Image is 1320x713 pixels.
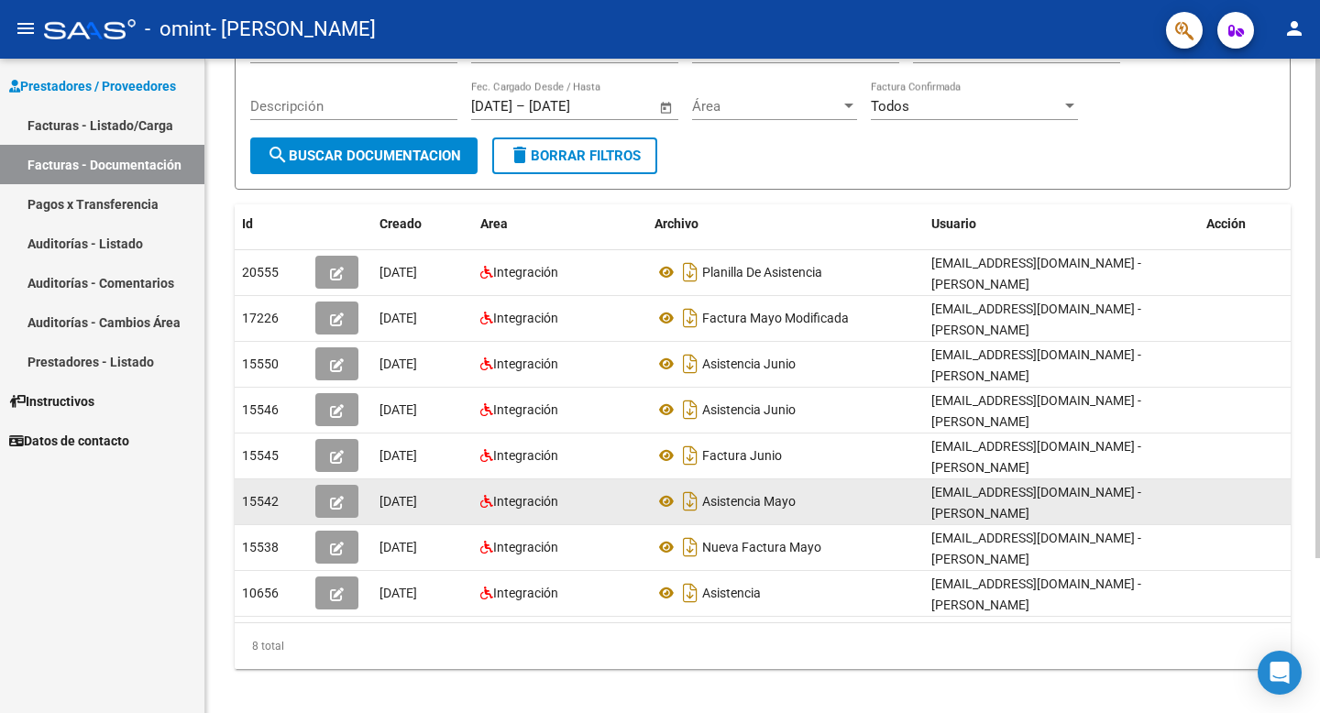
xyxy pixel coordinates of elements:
[678,578,702,608] i: Descargar documento
[242,586,279,600] span: 10656
[924,204,1199,244] datatable-header-cell: Usuario
[678,349,702,378] i: Descargar documento
[1283,17,1305,39] mat-icon: person
[529,98,618,115] input: End date
[493,494,558,509] span: Integración
[379,402,417,417] span: [DATE]
[250,137,478,174] button: Buscar Documentacion
[493,356,558,371] span: Integración
[471,98,512,115] input: Start date
[242,448,279,463] span: 15545
[379,216,422,231] span: Creado
[9,76,176,96] span: Prestadores / Proveedores
[1199,204,1291,244] datatable-header-cell: Acción
[493,402,558,417] span: Integración
[493,265,558,280] span: Integración
[656,97,677,118] button: Open calendar
[702,586,761,600] span: Asistencia
[702,448,782,463] span: Factura Junio
[493,540,558,554] span: Integración
[931,393,1141,429] span: [EMAIL_ADDRESS][DOMAIN_NAME] - [PERSON_NAME]
[480,216,508,231] span: Area
[678,532,702,562] i: Descargar documento
[372,204,473,244] datatable-header-cell: Creado
[654,216,698,231] span: Archivo
[267,144,289,166] mat-icon: search
[473,204,647,244] datatable-header-cell: Area
[267,148,461,164] span: Buscar Documentacion
[379,356,417,371] span: [DATE]
[516,98,525,115] span: –
[702,356,796,371] span: Asistencia Junio
[931,576,1141,612] span: [EMAIL_ADDRESS][DOMAIN_NAME] - [PERSON_NAME]
[931,347,1141,383] span: [EMAIL_ADDRESS][DOMAIN_NAME] - [PERSON_NAME]
[678,258,702,287] i: Descargar documento
[242,311,279,325] span: 17226
[678,441,702,470] i: Descargar documento
[1206,216,1246,231] span: Acción
[931,302,1141,337] span: [EMAIL_ADDRESS][DOMAIN_NAME] - [PERSON_NAME]
[242,540,279,554] span: 15538
[493,311,558,325] span: Integración
[678,395,702,424] i: Descargar documento
[931,531,1141,566] span: [EMAIL_ADDRESS][DOMAIN_NAME] - [PERSON_NAME]
[9,391,94,411] span: Instructivos
[678,303,702,333] i: Descargar documento
[15,17,37,39] mat-icon: menu
[493,448,558,463] span: Integración
[9,431,129,451] span: Datos de contacto
[242,402,279,417] span: 15546
[235,623,1291,669] div: 8 total
[702,540,821,554] span: Nueva Factura Mayo
[242,216,253,231] span: Id
[702,265,822,280] span: Planilla De Asistencia
[509,148,641,164] span: Borrar Filtros
[702,494,796,509] span: Asistencia Mayo
[379,494,417,509] span: [DATE]
[1258,651,1302,695] div: Open Intercom Messenger
[702,311,849,325] span: Factura Mayo Modificada
[647,204,924,244] datatable-header-cell: Archivo
[145,9,211,49] span: - omint
[242,356,279,371] span: 15550
[871,98,909,115] span: Todos
[242,494,279,509] span: 15542
[379,448,417,463] span: [DATE]
[235,204,308,244] datatable-header-cell: Id
[702,402,796,417] span: Asistencia Junio
[211,9,376,49] span: - [PERSON_NAME]
[379,586,417,600] span: [DATE]
[678,487,702,516] i: Descargar documento
[931,216,976,231] span: Usuario
[509,144,531,166] mat-icon: delete
[379,540,417,554] span: [DATE]
[931,439,1141,475] span: [EMAIL_ADDRESS][DOMAIN_NAME] - [PERSON_NAME]
[379,311,417,325] span: [DATE]
[931,485,1141,521] span: [EMAIL_ADDRESS][DOMAIN_NAME] - [PERSON_NAME]
[492,137,657,174] button: Borrar Filtros
[931,256,1141,291] span: [EMAIL_ADDRESS][DOMAIN_NAME] - [PERSON_NAME]
[493,586,558,600] span: Integración
[692,98,841,115] span: Área
[379,265,417,280] span: [DATE]
[242,265,279,280] span: 20555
